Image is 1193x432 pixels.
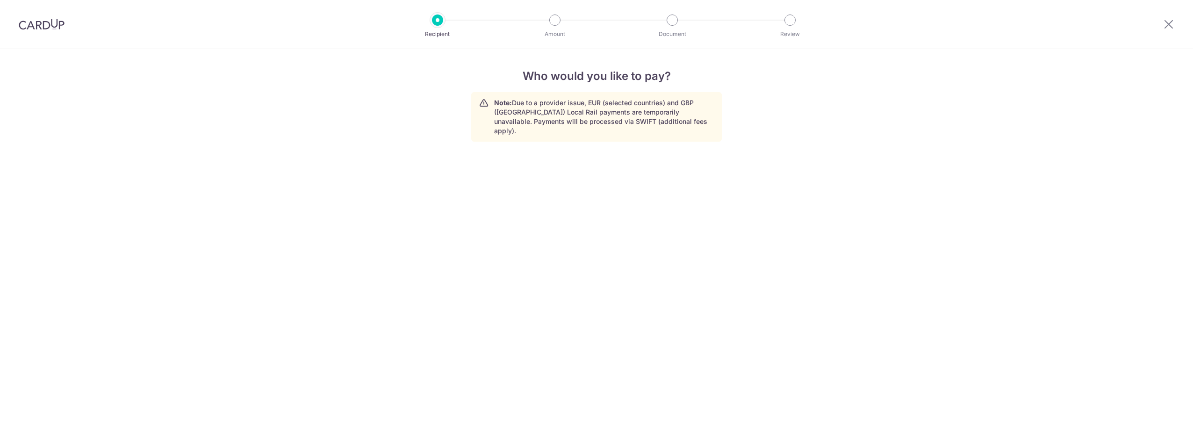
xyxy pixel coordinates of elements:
h4: Who would you like to pay? [471,68,722,85]
p: Due to a provider issue, EUR (selected countries) and GBP ([GEOGRAPHIC_DATA]) Local Rail payments... [494,98,714,136]
img: CardUp [19,19,65,30]
p: Recipient [403,29,472,39]
p: Amount [520,29,589,39]
p: Document [638,29,707,39]
strong: Note: [494,99,512,107]
p: Review [755,29,825,39]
